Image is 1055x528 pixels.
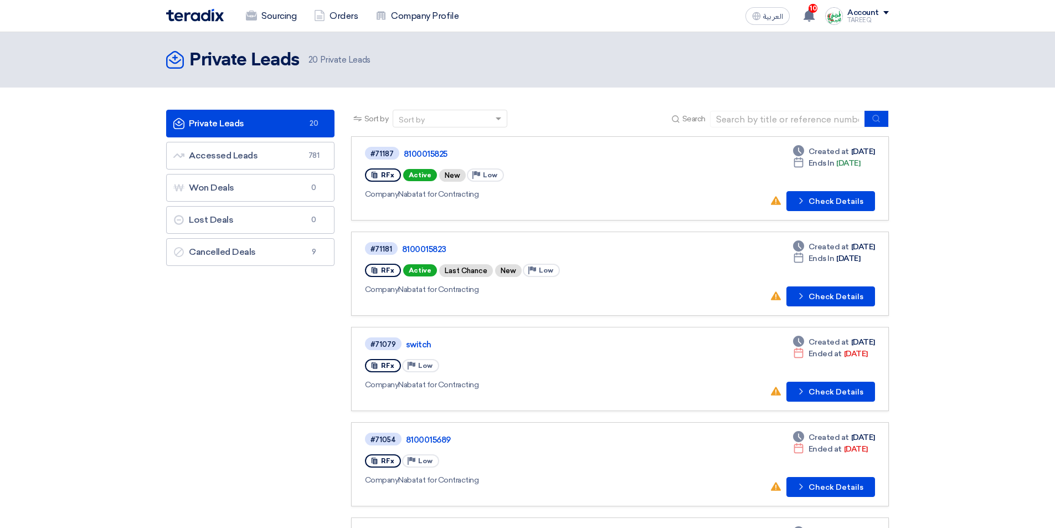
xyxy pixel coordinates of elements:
[763,13,783,20] span: العربية
[439,169,466,182] div: New
[786,477,875,497] button: Check Details
[809,348,842,360] span: Ended at
[418,362,433,370] span: Low
[367,4,467,28] a: Company Profile
[166,142,334,170] a: Accessed Leads781
[307,214,321,225] span: 0
[381,266,394,274] span: RFx
[793,241,875,253] div: [DATE]
[786,286,875,306] button: Check Details
[370,436,396,443] div: #71054
[403,169,437,181] span: Active
[365,380,399,389] span: Company
[365,189,399,199] span: Company
[418,457,433,465] span: Low
[403,264,437,276] span: Active
[793,432,875,443] div: [DATE]
[166,174,334,202] a: Won Deals0
[406,340,683,350] a: switch
[809,336,849,348] span: Created at
[793,157,861,169] div: [DATE]
[365,285,399,294] span: Company
[365,475,399,485] span: Company
[809,253,835,264] span: Ends In
[406,435,683,445] a: 8100015689
[847,17,889,23] div: TAREEQ
[439,264,493,277] div: Last Chance
[307,247,321,258] span: 9
[793,443,868,455] div: [DATE]
[495,264,522,277] div: New
[381,362,394,370] span: RFx
[710,111,865,127] input: Search by title or reference number
[365,379,685,391] div: Nabatat for Contracting
[307,150,321,161] span: 781
[370,150,394,157] div: #71187
[370,341,396,348] div: #71079
[237,4,305,28] a: Sourcing
[365,188,683,200] div: Nabatat for Contracting
[381,457,394,465] span: RFx
[786,382,875,402] button: Check Details
[682,113,706,125] span: Search
[809,241,849,253] span: Created at
[809,443,842,455] span: Ended at
[399,114,425,126] div: Sort by
[793,146,875,157] div: [DATE]
[308,54,370,66] span: Private Leads
[809,157,835,169] span: Ends In
[381,171,394,179] span: RFx
[365,474,685,486] div: Nabatat for Contracting
[402,244,679,254] a: 8100015823
[365,284,681,295] div: Nabatat for Contracting
[166,238,334,266] a: Cancelled Deals9
[793,336,875,348] div: [DATE]
[809,146,849,157] span: Created at
[809,432,849,443] span: Created at
[305,4,367,28] a: Orders
[786,191,875,211] button: Check Details
[539,266,553,274] span: Low
[825,7,843,25] img: Screenshot___1727703618088.png
[404,149,681,159] a: 8100015825
[166,9,224,22] img: Teradix logo
[745,7,790,25] button: العربية
[307,118,321,129] span: 20
[809,4,817,13] span: 10
[189,49,300,71] h2: Private Leads
[307,182,321,193] span: 0
[370,245,392,253] div: #71181
[483,171,497,179] span: Low
[793,348,868,360] div: [DATE]
[166,206,334,234] a: Lost Deals0
[793,253,861,264] div: [DATE]
[166,110,334,137] a: Private Leads20
[308,55,318,65] span: 20
[364,113,389,125] span: Sort by
[847,8,879,18] div: Account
